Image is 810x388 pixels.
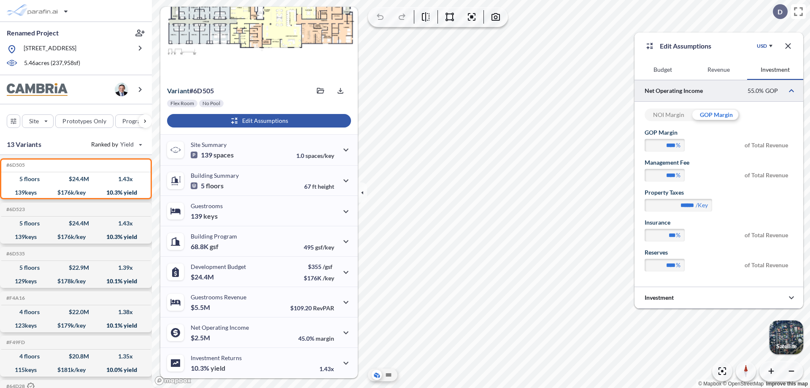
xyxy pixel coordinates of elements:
span: margin [316,335,334,342]
h5: Click to copy the code [5,295,25,301]
p: Guestrooms Revenue [191,293,246,301]
p: 13 Variants [7,139,41,149]
span: spaces/key [305,152,334,159]
button: Site Plan [383,370,394,380]
label: % [676,141,680,149]
span: ft [312,183,316,190]
p: $5.5M [191,303,211,312]
p: $24.4M [191,273,215,281]
span: keys [203,212,218,220]
span: floors [206,182,224,190]
button: Program [115,114,161,128]
label: /key [696,201,708,209]
p: Edit Assumptions [660,41,711,51]
p: Site [29,117,39,125]
span: of Total Revenue [745,169,793,188]
button: Prototypes Only [55,114,113,128]
div: NOI Margin [645,109,692,121]
h5: Click to copy the code [5,162,25,168]
p: $109.20 [290,304,334,312]
label: % [676,171,680,179]
p: D [778,8,783,16]
p: Investment [645,293,674,302]
p: Development Budget [191,263,246,270]
p: 68.8K [191,242,219,251]
p: 67 [304,183,334,190]
p: Guestrooms [191,202,223,209]
button: Revenue [691,60,747,80]
label: % [676,261,680,269]
span: of Total Revenue [745,229,793,248]
span: gsf [210,242,219,251]
p: # 6d505 [167,87,214,95]
img: Switcher Image [769,320,803,354]
label: Property Taxes [645,188,684,197]
p: 10.3% [191,364,225,372]
p: 5 [191,182,224,190]
button: Site [22,114,54,128]
p: 45.0% [298,335,334,342]
p: $176K [304,274,334,282]
button: Aerial View [372,370,382,380]
span: height [318,183,334,190]
div: GOP Margin [692,109,740,121]
p: Investment Returns [191,354,242,361]
p: $2.5M [191,334,211,342]
h5: Click to copy the code [5,251,25,257]
span: yield [211,364,225,372]
h5: Click to copy the code [5,339,25,345]
p: Building Summary [191,172,239,179]
span: of Total Revenue [745,139,793,158]
label: Management Fee [645,158,689,167]
label: Insurance [645,218,670,227]
p: 139 [191,151,234,159]
h5: Click to copy the code [5,206,25,212]
p: 1.0 [296,152,334,159]
span: gsf/key [315,244,334,251]
img: user logo [115,83,128,96]
span: spaces [213,151,234,159]
button: Budget [634,60,691,80]
span: Yield [120,140,134,149]
label: GOP Margin [645,128,678,137]
p: 5.46 acres ( 237,958 sf) [24,59,80,68]
a: Improve this map [766,381,808,387]
img: BrandImage [7,83,67,96]
p: $355 [304,263,334,270]
label: % [676,231,680,239]
span: Variant [167,87,189,95]
p: No Pool [202,100,220,107]
p: [STREET_ADDRESS] [24,44,76,54]
p: Renamed Project [7,28,59,38]
a: OpenStreetMap [723,381,764,387]
p: 495 [304,244,334,251]
p: Building Program [191,233,237,240]
p: Satellite [776,343,796,350]
span: RevPAR [313,304,334,312]
p: Site Summary [191,141,227,148]
a: Mapbox [698,381,721,387]
p: Program [122,117,146,125]
p: Flex Room [170,100,194,107]
button: Switcher ImageSatellite [769,320,803,354]
a: Mapbox homepage [154,376,192,385]
span: /gsf [323,263,332,270]
span: /key [323,274,334,282]
p: 139 [191,212,218,220]
p: Net Operating Income [191,324,249,331]
div: USD [757,43,767,49]
span: of Total Revenue [745,259,793,278]
p: 1.43x [319,365,334,372]
p: Prototypes Only [62,117,106,125]
button: Investment [747,60,803,80]
label: Reserves [645,248,668,257]
button: Edit Assumptions [167,114,351,128]
button: Ranked by Yield [84,138,148,151]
